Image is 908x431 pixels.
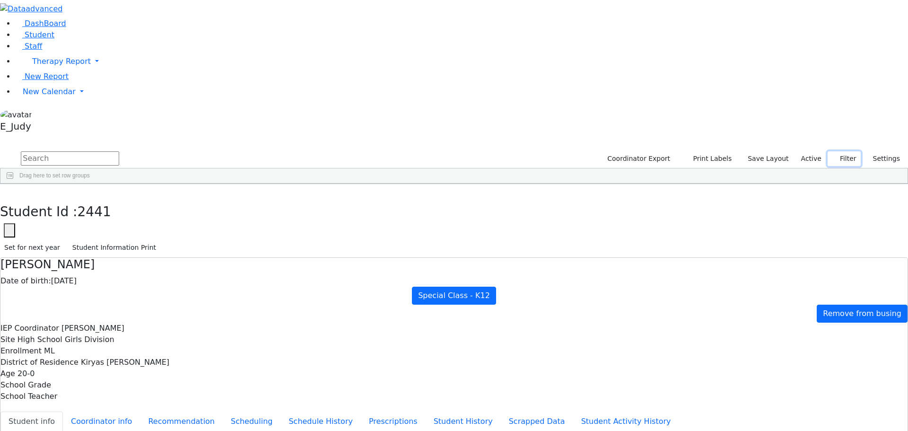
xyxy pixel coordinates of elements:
[797,151,826,166] label: Active
[44,346,55,355] span: ML
[81,358,169,367] span: Kiryas [PERSON_NAME]
[15,72,69,81] a: New Report
[21,151,119,166] input: Search
[817,305,908,323] a: Remove from busing
[0,275,51,287] label: Date of birth:
[15,52,908,71] a: Therapy Report
[25,19,66,28] span: DashBoard
[17,335,114,344] span: High School Girls Division
[743,151,793,166] button: Save Layout
[15,30,54,39] a: Student
[0,258,908,272] h4: [PERSON_NAME]
[25,72,69,81] span: New Report
[0,345,42,357] label: Enrollment
[0,368,15,379] label: Age
[25,42,42,51] span: Staff
[0,323,59,334] label: IEP Coordinator
[25,30,54,39] span: Student
[23,87,76,96] span: New Calendar
[0,334,15,345] label: Site
[78,204,111,220] span: 2441
[823,309,901,318] span: Remove from busing
[15,19,66,28] a: DashBoard
[0,391,57,402] label: School Teacher
[61,324,124,333] span: [PERSON_NAME]
[17,369,35,378] span: 20-0
[0,357,79,368] label: District of Residence
[412,287,496,305] a: Special Class - K12
[19,172,90,179] span: Drag here to set row groups
[32,57,91,66] span: Therapy Report
[601,151,674,166] button: Coordinator Export
[15,82,908,101] a: New Calendar
[0,379,51,391] label: School Grade
[0,275,908,287] div: [DATE]
[15,42,42,51] a: Staff
[828,151,861,166] button: Filter
[68,240,160,255] button: Student Information Print
[682,151,736,166] button: Print Labels
[861,151,904,166] button: Settings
